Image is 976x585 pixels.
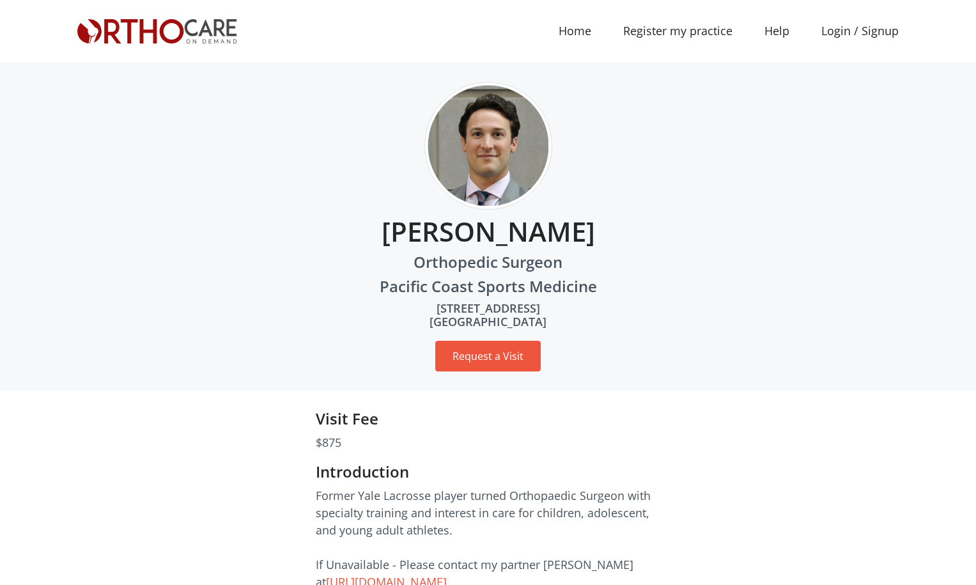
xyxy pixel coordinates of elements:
h5: Pacific Coast Sports Medicine [77,277,899,296]
a: Home [543,17,607,45]
h5: Introduction [316,463,661,481]
img: 1569022482_jk-lenox.jpg [424,82,552,210]
h3: [PERSON_NAME] [77,210,899,247]
button: Request a Visit [435,341,541,371]
h5: Orthopedic Surgeon [77,253,899,272]
a: Help [748,17,805,45]
p: $875 [316,434,661,451]
a: Register my practice [607,17,748,45]
h5: Visit Fee [316,410,661,428]
h6: [STREET_ADDRESS] [GEOGRAPHIC_DATA] [77,302,899,329]
a: Login / Signup [805,22,915,40]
